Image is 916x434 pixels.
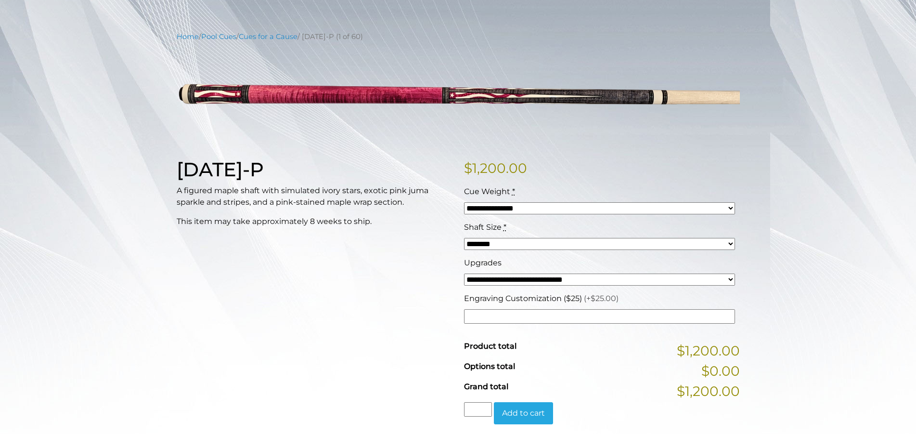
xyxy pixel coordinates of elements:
[503,223,506,232] abbr: required
[464,342,516,351] span: Product total
[177,158,452,181] h1: [DATE]-P
[464,187,510,196] span: Cue Weight
[677,381,740,401] span: $1,200.00
[584,294,619,303] span: (+$25.00)
[701,361,740,381] span: $0.00
[177,31,740,42] nav: Breadcrumb
[177,49,740,143] img: dec6-p.png
[177,216,452,227] p: This item may take approximately 8 weeks to ship.
[464,382,508,391] span: Grand total
[464,160,472,176] span: $
[177,185,452,208] p: A figured maple shaft with simulated ivory stars, exotic pink juma sparkle and stripes, and a pin...
[494,402,553,424] button: Add to cart
[464,294,582,303] span: Engraving Customization ($25)
[201,32,236,41] a: Pool Cues
[677,341,740,361] span: $1,200.00
[464,402,492,417] input: Product quantity
[464,223,502,232] span: Shaft Size
[464,160,527,176] bdi: 1,200.00
[464,362,515,371] span: Options total
[177,32,199,41] a: Home
[464,258,502,267] span: Upgrades
[239,32,297,41] a: Cues for a Cause
[512,187,515,196] abbr: required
